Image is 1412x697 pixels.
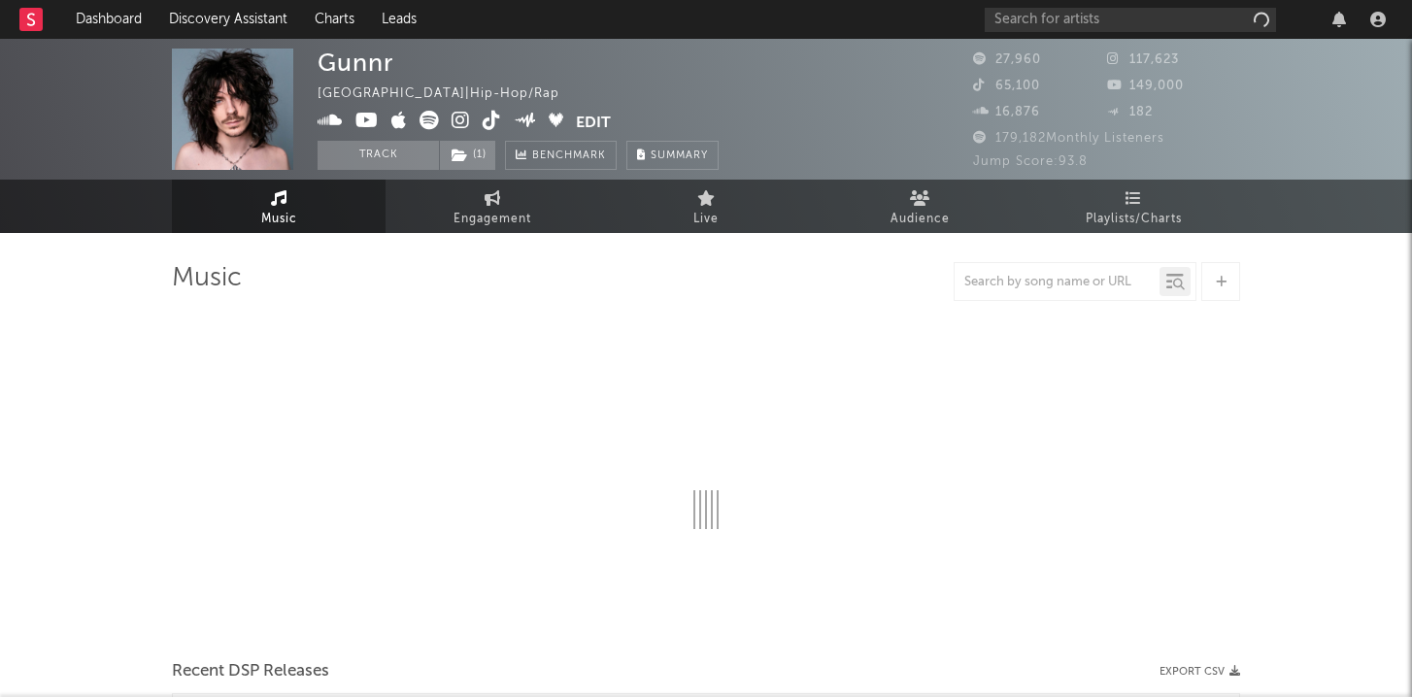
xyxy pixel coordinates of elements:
[1086,208,1182,231] span: Playlists/Charts
[386,180,599,233] a: Engagement
[973,155,1088,168] span: Jump Score: 93.8
[318,49,393,77] div: Gunnr
[973,80,1040,92] span: 65,100
[454,208,531,231] span: Engagement
[505,141,617,170] a: Benchmark
[318,83,582,106] div: [GEOGRAPHIC_DATA] | Hip-Hop/Rap
[973,132,1164,145] span: 179,182 Monthly Listeners
[261,208,297,231] span: Music
[1160,666,1240,678] button: Export CSV
[440,141,495,170] button: (1)
[1026,180,1240,233] a: Playlists/Charts
[973,53,1041,66] span: 27,960
[439,141,496,170] span: ( 1 )
[172,180,386,233] a: Music
[955,275,1160,290] input: Search by song name or URL
[599,180,813,233] a: Live
[626,141,719,170] button: Summary
[651,150,708,161] span: Summary
[813,180,1026,233] a: Audience
[985,8,1276,32] input: Search for artists
[1107,106,1153,118] span: 182
[532,145,606,168] span: Benchmark
[576,111,611,135] button: Edit
[172,660,329,683] span: Recent DSP Releases
[1107,53,1179,66] span: 117,623
[693,208,719,231] span: Live
[1107,80,1184,92] span: 149,000
[891,208,950,231] span: Audience
[318,141,439,170] button: Track
[973,106,1040,118] span: 16,876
